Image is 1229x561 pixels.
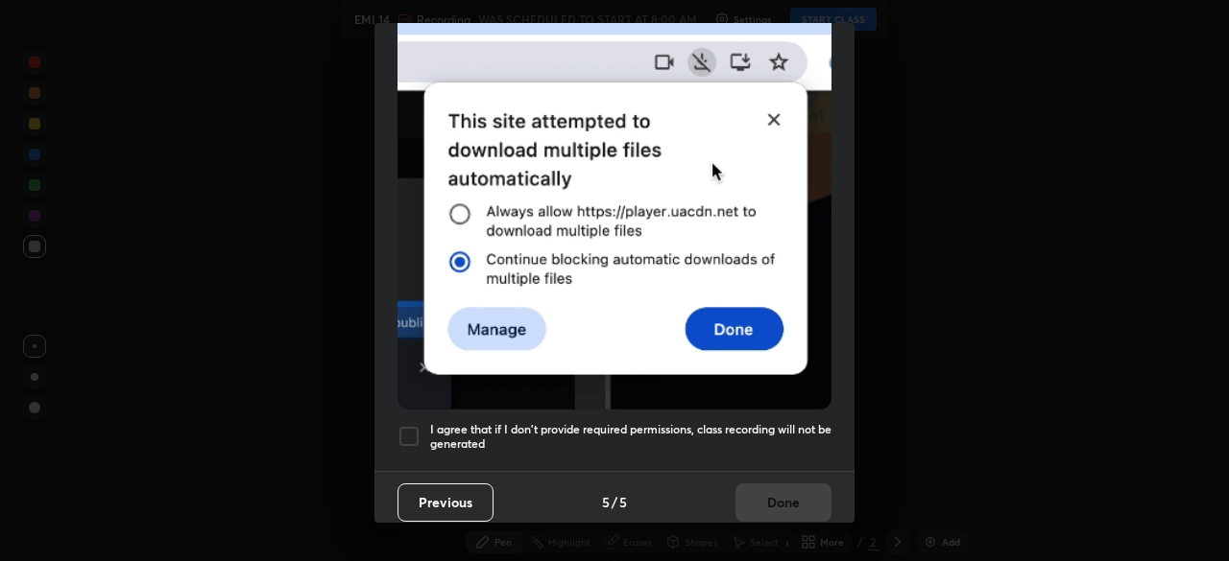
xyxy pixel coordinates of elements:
h4: 5 [619,492,627,512]
h4: / [612,492,617,512]
button: Previous [398,483,494,522]
h4: 5 [602,492,610,512]
h5: I agree that if I don't provide required permissions, class recording will not be generated [430,422,831,452]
